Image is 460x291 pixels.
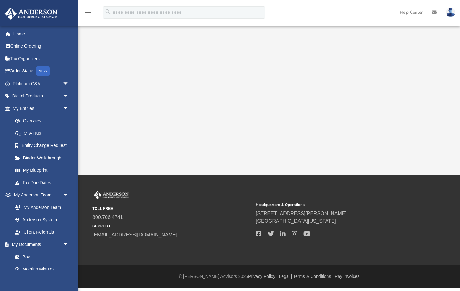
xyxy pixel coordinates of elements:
[9,226,75,238] a: Client Referrals
[4,238,75,251] a: My Documentsarrow_drop_down
[9,214,75,226] a: Anderson System
[85,9,92,16] i: menu
[92,215,123,220] a: 800.706.4741
[4,40,78,53] a: Online Ordering
[63,238,75,251] span: arrow_drop_down
[279,274,292,279] a: Legal |
[4,102,78,115] a: My Entitiesarrow_drop_down
[9,251,72,263] a: Box
[256,218,336,224] a: [GEOGRAPHIC_DATA][US_STATE]
[3,8,59,20] img: Anderson Advisors Platinum Portal
[248,274,278,279] a: Privacy Policy |
[63,102,75,115] span: arrow_drop_down
[92,223,251,229] small: SUPPORT
[4,189,75,201] a: My Anderson Teamarrow_drop_down
[9,201,72,214] a: My Anderson Team
[9,152,78,164] a: Binder Walkthrough
[446,8,455,17] img: User Pic
[78,273,460,280] div: © [PERSON_NAME] Advisors 2025
[63,189,75,202] span: arrow_drop_down
[9,127,78,139] a: CTA Hub
[63,90,75,103] span: arrow_drop_down
[9,263,75,276] a: Meeting Minutes
[9,164,75,177] a: My Blueprint
[9,115,78,127] a: Overview
[9,139,78,152] a: Entity Change Request
[4,65,78,78] a: Order StatusNEW
[85,12,92,16] a: menu
[36,66,50,76] div: NEW
[335,274,359,279] a: Pay Invoices
[293,274,333,279] a: Terms & Conditions |
[256,211,347,216] a: [STREET_ADDRESS][PERSON_NAME]
[92,191,130,199] img: Anderson Advisors Platinum Portal
[4,90,78,102] a: Digital Productsarrow_drop_down
[105,8,111,15] i: search
[4,77,78,90] a: Platinum Q&Aarrow_drop_down
[92,232,177,237] a: [EMAIL_ADDRESS][DOMAIN_NAME]
[4,28,78,40] a: Home
[92,206,251,211] small: TOLL FREE
[256,202,415,208] small: Headquarters & Operations
[63,77,75,90] span: arrow_drop_down
[9,176,78,189] a: Tax Due Dates
[4,52,78,65] a: Tax Organizers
